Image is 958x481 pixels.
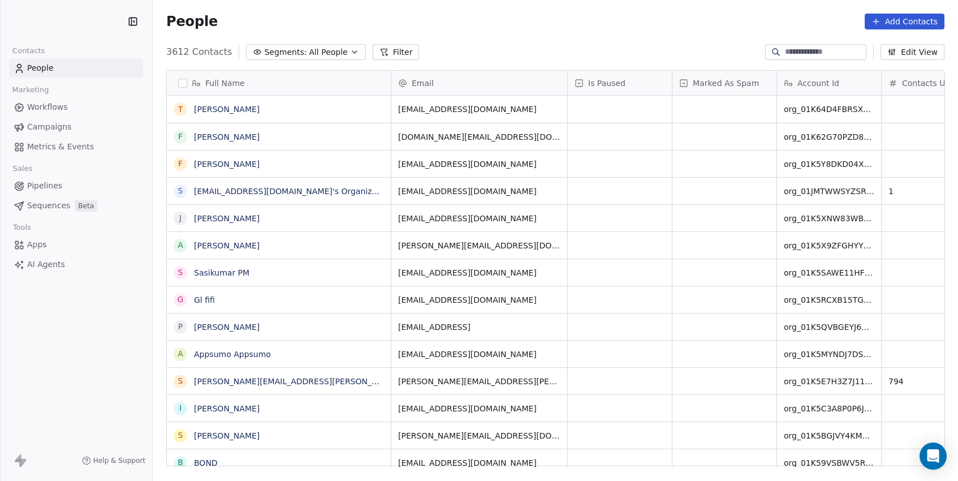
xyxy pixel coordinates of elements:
[9,59,143,78] a: People
[178,457,183,469] div: B
[9,255,143,274] a: AI Agents
[75,200,97,212] span: Beta
[398,240,560,251] span: [PERSON_NAME][EMAIL_ADDRESS][DOMAIN_NAME]
[167,96,391,467] div: grid
[194,458,218,467] a: BOND
[194,214,260,223] a: [PERSON_NAME]
[398,294,560,306] span: [EMAIL_ADDRESS][DOMAIN_NAME]
[920,443,947,470] div: Open Intercom Messenger
[784,186,874,197] span: org_01JMTWWSYZSRNWKKE343KJ99WT
[9,196,143,215] a: SequencesBeta
[178,267,183,278] div: S
[178,185,183,197] div: s
[398,104,560,115] span: [EMAIL_ADDRESS][DOMAIN_NAME]
[373,44,420,60] button: Filter
[8,219,36,236] span: Tools
[398,267,560,278] span: [EMAIL_ADDRESS][DOMAIN_NAME]
[194,160,260,169] a: [PERSON_NAME]
[178,294,184,306] div: G
[784,104,874,115] span: org_01K64D4FBRSXTTHJPN8HN763CK
[784,294,874,306] span: org_01K5RCXB15TGH02VN0HA19CVT2
[194,377,523,386] a: [PERSON_NAME][EMAIL_ADDRESS][PERSON_NAME][DOMAIN_NAME]'s Organization
[27,101,68,113] span: Workflows
[398,403,560,414] span: [EMAIL_ADDRESS][DOMAIN_NAME]
[178,131,183,143] div: F
[9,177,143,195] a: Pipelines
[264,46,307,58] span: Segments:
[784,131,874,143] span: org_01K62G70PZD84V3G1TMCXVDXQP
[568,71,672,95] div: Is Paused
[178,430,183,441] div: S
[194,187,392,196] a: [EMAIL_ADDRESS][DOMAIN_NAME]'s Organization
[784,213,874,224] span: org_01K5XNW83WBZY5KEQZQ2EXBG2E
[9,138,143,156] a: Metrics & Events
[588,78,625,89] span: Is Paused
[398,158,560,170] span: [EMAIL_ADDRESS][DOMAIN_NAME]
[166,13,218,30] span: People
[179,402,182,414] div: i
[179,212,182,224] div: J
[784,240,874,251] span: org_01K5X9ZFGHYYGQ3NCA6QECZ0YY
[9,98,143,117] a: Workflows
[178,158,183,170] div: F
[27,121,71,133] span: Campaigns
[784,267,874,278] span: org_01K5SAWE11HFGJEWZS0W2830K8
[178,104,183,115] div: T
[27,259,65,270] span: AI Agents
[784,376,874,387] span: org_01K5E7H3Z7J11V75H25GM6TR9K
[194,404,260,413] a: [PERSON_NAME]
[8,160,37,177] span: Sales
[784,457,874,469] span: org_01K59VSBWV5RRW32VGWPH3R5BP
[398,430,560,441] span: [PERSON_NAME][EMAIL_ADDRESS][DOMAIN_NAME]
[194,241,260,250] a: [PERSON_NAME]
[9,235,143,254] a: Apps
[777,71,881,95] div: Account Id
[398,321,560,333] span: [EMAIL_ADDRESS]
[412,78,434,89] span: Email
[166,45,232,59] span: 3612 Contacts
[178,239,183,251] div: A
[27,180,62,192] span: Pipelines
[398,349,560,360] span: [EMAIL_ADDRESS][DOMAIN_NAME]
[178,348,183,360] div: A
[9,118,143,136] a: Campaigns
[27,239,47,251] span: Apps
[178,375,183,387] div: s
[27,141,94,153] span: Metrics & Events
[194,431,260,440] a: [PERSON_NAME]
[194,268,249,277] a: Sasikumar PM
[398,186,560,197] span: [EMAIL_ADDRESS][DOMAIN_NAME]
[205,78,245,89] span: Full Name
[784,158,874,170] span: org_01K5Y8DKD04X51GG7163PRX5ZS
[881,44,944,60] button: Edit View
[784,403,874,414] span: org_01K5C3A8P0P6J3069DWS45NJF8
[7,81,54,98] span: Marketing
[93,456,145,465] span: Help & Support
[194,105,260,114] a: [PERSON_NAME]
[398,131,560,143] span: [DOMAIN_NAME][EMAIL_ADDRESS][DOMAIN_NAME]
[693,78,759,89] span: Marked As Spam
[391,71,567,95] div: Email
[194,295,215,304] a: Gl fifi
[398,457,560,469] span: [EMAIL_ADDRESS][DOMAIN_NAME]
[194,132,260,141] a: [PERSON_NAME]
[797,78,839,89] span: Account Id
[194,323,260,332] a: [PERSON_NAME]
[82,456,145,465] a: Help & Support
[784,321,874,333] span: org_01K5QVBGEYJ6VDVE62HPP2MBG7
[672,71,776,95] div: Marked As Spam
[398,213,560,224] span: [EMAIL_ADDRESS][DOMAIN_NAME]
[27,62,54,74] span: People
[27,200,70,212] span: Sequences
[784,430,874,441] span: org_01K5BGJVY4KMG5W79PDX1A5S6T
[309,46,347,58] span: All People
[7,42,50,59] span: Contacts
[178,321,183,333] div: P
[865,14,944,29] button: Add Contacts
[398,376,560,387] span: [PERSON_NAME][EMAIL_ADDRESS][PERSON_NAME][DOMAIN_NAME]
[784,349,874,360] span: org_01K5MYNDJ7DS2N979TXA84MAF4
[194,350,271,359] a: Appsumo Appsumo
[167,71,391,95] div: Full Name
